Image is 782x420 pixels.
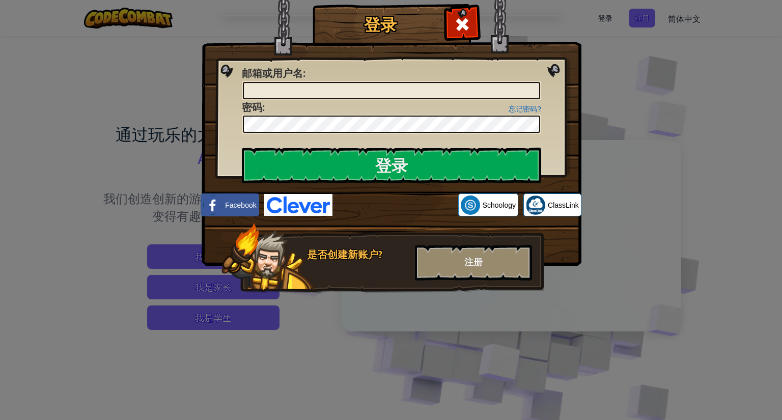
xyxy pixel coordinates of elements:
[264,194,332,216] img: clever-logo-blue.png
[242,100,262,114] span: 密码
[461,195,480,215] img: schoology.png
[548,200,579,210] span: ClassLink
[242,66,305,81] label: :
[242,66,303,80] span: 邮箱或用户名
[225,200,256,210] span: Facebook
[483,200,516,210] span: Schoology
[203,195,222,215] img: facebook_small.png
[307,247,409,262] div: 是否创建新账户?
[315,16,445,34] h1: 登录
[242,148,541,183] input: 登录
[242,100,265,115] label: :
[415,245,532,281] div: 注册
[509,105,541,113] a: 忘记密码?
[332,194,458,216] iframe: “使用 Google 账号登录”按钮
[526,195,545,215] img: classlink-logo-small.png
